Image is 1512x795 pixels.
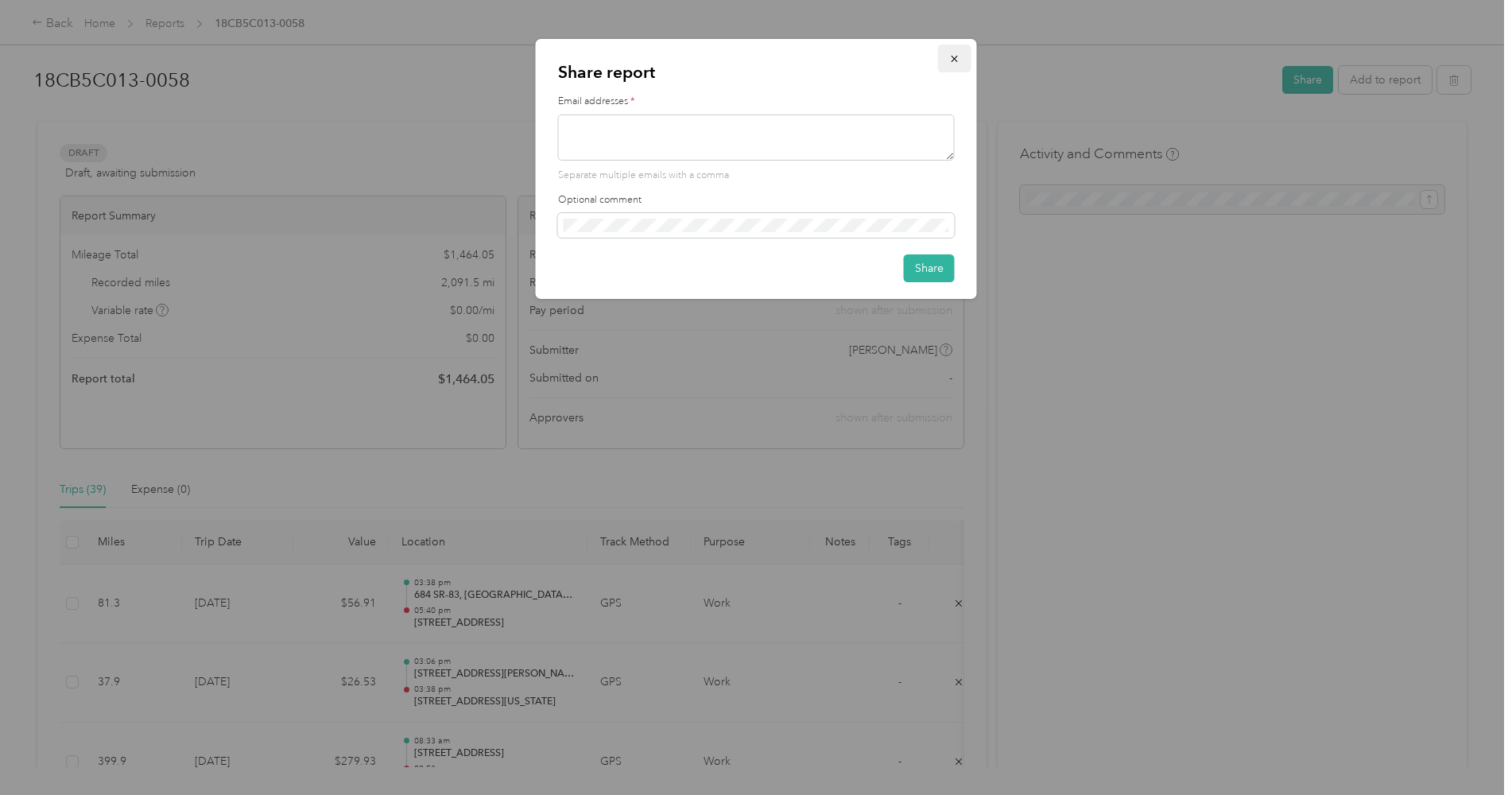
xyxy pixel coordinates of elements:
[558,169,955,183] p: Separate multiple emails with a comma
[1423,706,1512,795] iframe: Everlance-gr Chat Button Frame
[558,193,955,207] label: Optional comment
[904,254,955,282] button: Share
[558,95,955,109] label: Email addresses
[558,61,955,83] p: Share report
